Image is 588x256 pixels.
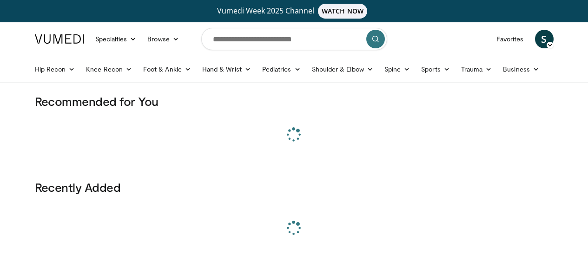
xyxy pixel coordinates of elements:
a: Hip Recon [29,60,81,79]
a: Pediatrics [257,60,306,79]
a: S [535,30,554,48]
span: WATCH NOW [318,4,367,19]
a: Sports [416,60,456,79]
a: Hand & Wrist [197,60,257,79]
h3: Recently Added [35,180,554,195]
a: Business [497,60,545,79]
input: Search topics, interventions [201,28,387,50]
a: Favorites [491,30,529,48]
a: Trauma [456,60,498,79]
img: VuMedi Logo [35,34,84,44]
h3: Recommended for You [35,94,554,109]
a: Browse [142,30,185,48]
a: Shoulder & Elbow [306,60,379,79]
a: Specialties [90,30,142,48]
a: Vumedi Week 2025 ChannelWATCH NOW [36,4,552,19]
a: Foot & Ankle [138,60,197,79]
a: Spine [379,60,416,79]
a: Knee Recon [80,60,138,79]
